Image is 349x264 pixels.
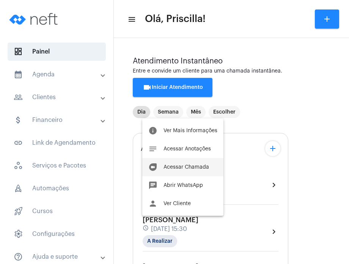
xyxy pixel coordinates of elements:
[148,181,157,190] mat-icon: chat
[163,164,209,170] span: Acessar Chamada
[148,163,157,172] mat-icon: duo
[148,144,157,153] mat-icon: notes
[163,201,191,206] span: Ver Cliente
[163,183,203,188] span: Abrir WhatsApp
[163,146,211,152] span: Acessar Anotações
[163,128,217,133] span: Ver Mais Informações
[148,199,157,208] mat-icon: person
[148,126,157,135] mat-icon: info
